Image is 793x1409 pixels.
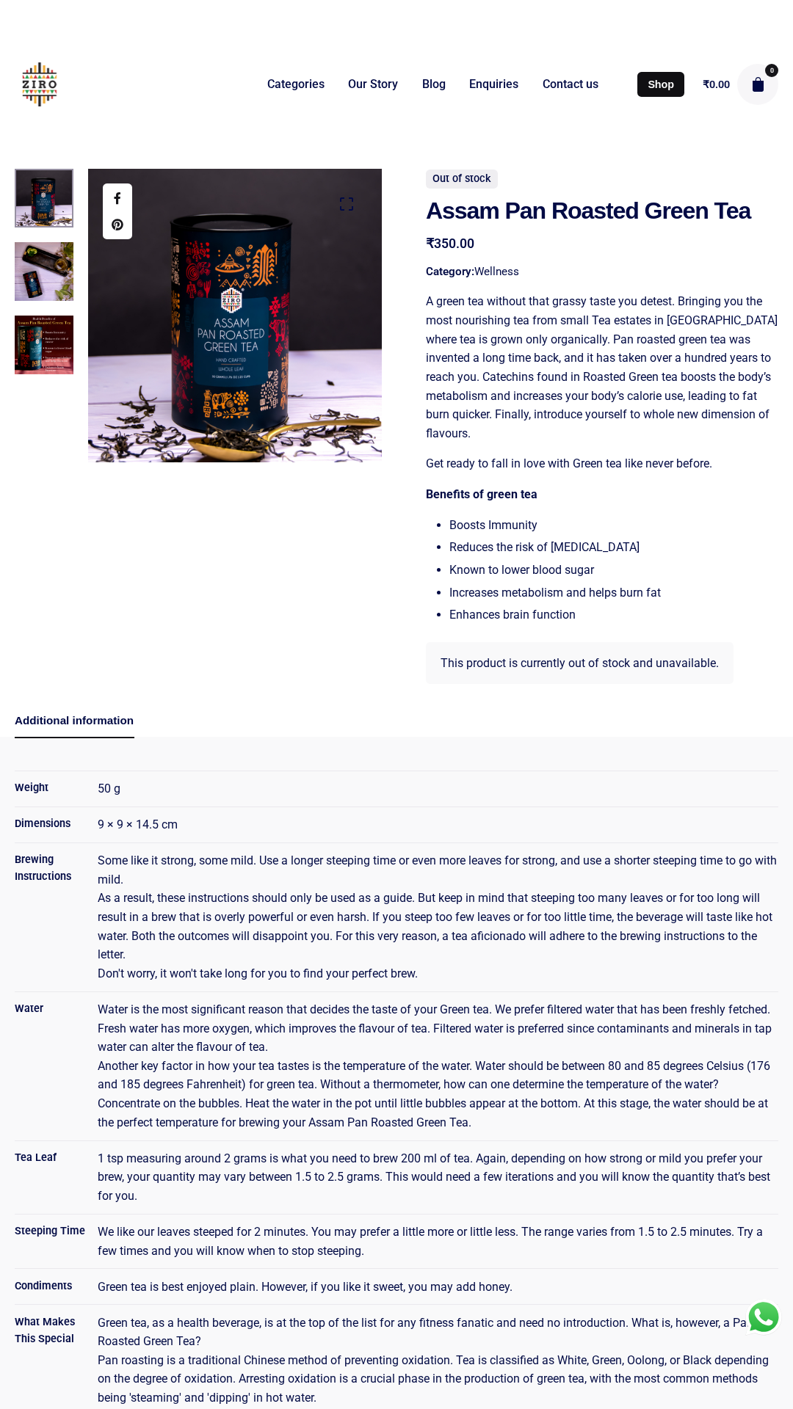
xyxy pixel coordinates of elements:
span: Blog [422,77,446,92]
p: We like our leaves steeped for 2 minutes. You may prefer a little more or little less. The range ... [98,1223,778,1260]
h1: Assam Pan Roasted Green Tea [426,197,778,225]
th: Dimensions [15,807,98,843]
a: Contact us [530,68,609,101]
li: Enhances brain function [449,605,778,625]
th: Steeping Time [15,1214,98,1269]
span: Contact us [543,77,598,92]
span: ₹ [703,79,709,91]
p: Water is the most significant reason that decides the taste of your Green tea. We prefer filtered... [98,1000,778,1132]
span: Our Story [348,77,398,92]
th: Water [15,991,98,1140]
img: Assam Pan Roasted Green Tea [88,169,382,462]
th: Brewing Instructions [15,843,98,992]
div: Additional information [15,712,134,729]
span: ₹ [426,236,434,251]
span: Categories [267,77,325,92]
bdi: 0.00 [703,79,730,91]
th: Tea Leaf [15,1140,98,1214]
a: Our Story [336,68,410,101]
div: WhatsApp us [745,1299,782,1336]
a: Categories [256,68,336,101]
img: Assam Pan Roasted Green Tea [15,316,73,374]
img: Assam Pan Roasted Green Tea [15,242,73,301]
span: 0 [765,64,778,77]
td: 9 × 9 × 14.5 cm [98,807,778,843]
a: Enquiries [457,68,530,101]
p: 1 tsp measuring around 2 grams is what you need to brew 200 ml of tea. Again, depending on how st... [98,1149,778,1206]
p: Get ready to fall in love with Green tea like never before. [426,454,778,473]
li: Increases metabolism and helps burn fat [449,583,778,602]
a: ₹0.00 [703,79,730,90]
span: Out of stock [426,170,498,189]
div: This product is currently out of stock and unavailable. [426,642,734,685]
li: Reduces the risk of [MEDICAL_DATA] [449,538,778,557]
img: ZIRO [15,62,65,106]
p: A green tea without that grassy taste you detest. Bringing you the most nourishing tea from small... [426,292,778,443]
span: Enquiries [469,77,518,92]
button: cart [737,64,778,105]
p: Green tea is best enjoyed plain. However, if you like it sweet, you may add honey. [98,1278,778,1297]
span: Category: [426,265,519,278]
th: Weight [15,771,98,807]
li: Known to lower blood sugar [449,561,778,580]
th: Condiments [15,1269,98,1305]
td: 50 g [98,771,778,807]
strong: Benefits of green tea [426,487,537,501]
bdi: 350.00 [426,236,474,251]
a: ZIRO [15,57,65,112]
a: Shop [637,72,684,97]
a: Wellness [474,265,519,278]
li: Boosts Immunity [449,516,778,535]
p: Some like it strong, some mild. Use a longer steeping time or even more leaves for strong, and us... [98,851,778,983]
a: Blog [410,68,457,101]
